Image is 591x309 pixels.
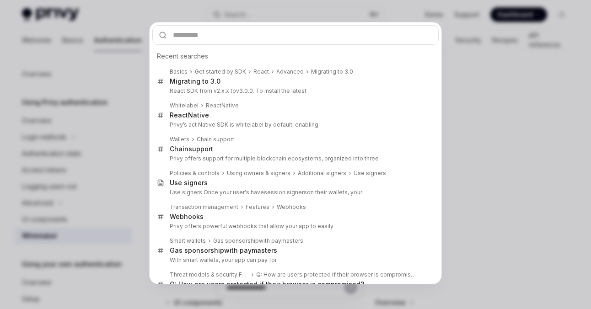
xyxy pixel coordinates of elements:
[170,203,238,211] div: Transaction management
[277,203,306,211] div: Webhooks
[170,246,277,255] div: with paymasters
[236,87,243,94] b: v3
[197,136,234,143] div: Chain support
[170,237,206,245] div: Smart wallets
[170,136,189,143] div: Wallets
[170,256,419,264] p: With smart wallets, your app can pay for
[170,87,419,95] p: React SDK from v2.x.x to .0.0. To install the latest
[256,271,419,278] div: Q: How are users protected if their browser is compromised?
[170,102,199,109] div: Whitelabel
[170,280,364,288] div: Q: How are users protected if their browser is compromised?
[213,237,303,245] div: with paymasters
[170,77,220,85] div: Migrating to 3.0
[276,68,304,75] div: Advanced
[170,121,419,128] p: Privy’s act Native SDK is whitelabel by default, enabling
[170,145,213,153] div: support
[227,170,290,177] div: Using owners & signers
[311,68,353,75] div: Migrating to 3.0
[246,203,269,211] div: Features
[195,68,246,75] div: Get started by SDK
[170,68,188,75] div: Basics
[170,179,208,187] div: Use signers
[354,170,386,177] div: Use signers
[253,68,269,75] div: React
[170,246,224,254] b: Gas sponsorship
[206,102,239,109] div: Native
[264,189,307,196] b: session signers
[170,189,419,196] p: Use signers Once your user's have on their wallets, your
[157,52,208,61] span: Recent searches
[170,170,220,177] div: Policies & controls
[170,155,419,162] p: Privy offers support for multiple blockchain ecosystems, organized into three
[170,111,188,119] b: React
[170,213,204,220] b: Webhooks
[213,237,259,244] b: Gas sponsorship
[170,145,188,153] b: Chain
[170,223,419,230] p: Privy offers powerful webhooks that allow your app to easily
[298,170,346,177] div: Additional signers
[206,102,221,109] b: React
[170,111,209,119] div: Native
[170,271,249,278] div: Threat models & security FAQ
